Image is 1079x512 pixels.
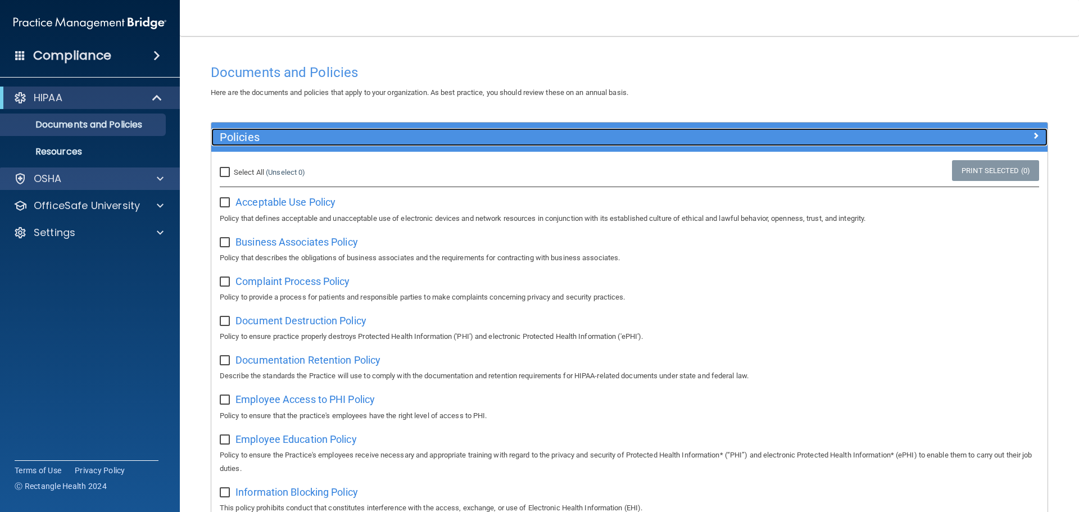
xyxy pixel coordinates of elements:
p: Policy to ensure that the practice's employees have the right level of access to PHI. [220,409,1039,423]
span: Information Blocking Policy [235,486,358,498]
a: Print Selected (0) [952,160,1039,181]
a: Terms of Use [15,465,61,476]
span: Employee Education Policy [235,433,357,445]
p: Settings [34,226,75,239]
span: Employee Access to PHI Policy [235,393,375,405]
h5: Policies [220,131,830,143]
h4: Compliance [33,48,111,64]
a: OSHA [13,172,164,185]
a: Settings [13,226,164,239]
span: Document Destruction Policy [235,315,366,327]
span: Complaint Process Policy [235,275,350,287]
input: Select All (Unselect 0) [220,168,233,177]
p: Documents and Policies [7,119,161,130]
p: OfficeSafe University [34,199,140,212]
p: Policy that describes the obligations of business associates and the requirements for contracting... [220,251,1039,265]
span: Acceptable Use Policy [235,196,336,208]
h4: Documents and Policies [211,65,1048,80]
span: Ⓒ Rectangle Health 2024 [15,481,107,492]
p: Policy to provide a process for patients and responsible parties to make complaints concerning pr... [220,291,1039,304]
span: Here are the documents and policies that apply to your organization. As best practice, you should... [211,88,628,97]
a: Privacy Policy [75,465,125,476]
a: (Unselect 0) [266,168,305,176]
p: Policy to ensure practice properly destroys Protected Health Information ('PHI') and electronic P... [220,330,1039,343]
img: PMB logo [13,12,166,34]
p: HIPAA [34,91,62,105]
span: Documentation Retention Policy [235,354,380,366]
p: Policy that defines acceptable and unacceptable use of electronic devices and network resources i... [220,212,1039,225]
span: Select All [234,168,264,176]
p: OSHA [34,172,62,185]
p: Policy to ensure the Practice's employees receive necessary and appropriate training with regard ... [220,448,1039,475]
span: Business Associates Policy [235,236,358,248]
p: Describe the standards the Practice will use to comply with the documentation and retention requi... [220,369,1039,383]
a: OfficeSafe University [13,199,164,212]
p: Resources [7,146,161,157]
a: HIPAA [13,91,163,105]
a: Policies [220,128,1039,146]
